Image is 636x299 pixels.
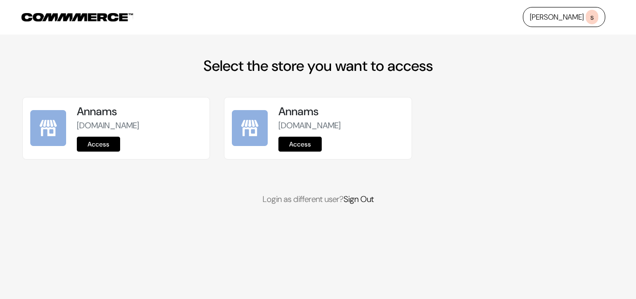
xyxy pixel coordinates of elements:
[77,119,202,132] p: [DOMAIN_NAME]
[278,137,322,152] a: Access
[278,105,404,118] h5: Annams
[232,110,268,146] img: Annams
[30,110,66,146] img: Annams
[22,193,614,206] p: Login as different user?
[77,105,202,118] h5: Annams
[344,194,374,205] a: Sign Out
[22,57,614,75] h2: Select the store you want to access
[21,13,133,21] img: COMMMERCE
[278,119,404,132] p: [DOMAIN_NAME]
[77,137,120,152] a: Access
[586,10,598,24] span: s
[523,7,605,27] a: [PERSON_NAME]s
